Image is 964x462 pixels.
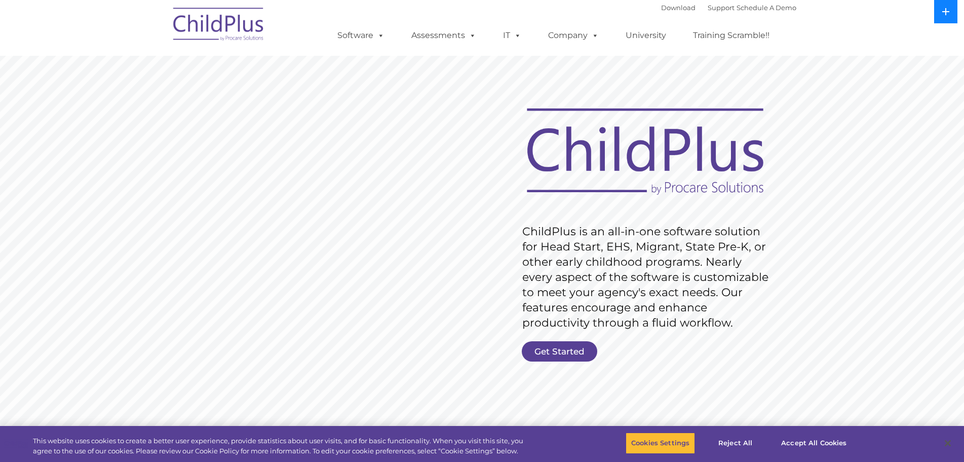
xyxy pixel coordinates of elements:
button: Close [937,432,959,454]
a: IT [493,25,531,46]
font: | [661,4,796,12]
a: Download [661,4,696,12]
img: ChildPlus by Procare Solutions [168,1,269,51]
button: Cookies Settings [626,433,695,454]
rs-layer: ChildPlus is an all-in-one software solution for Head Start, EHS, Migrant, State Pre-K, or other ... [522,224,774,331]
a: Company [538,25,609,46]
a: Software [327,25,395,46]
button: Accept All Cookies [776,433,852,454]
a: Get Started [522,341,597,362]
button: Reject All [704,433,767,454]
a: University [615,25,676,46]
div: This website uses cookies to create a better user experience, provide statistics about user visit... [33,436,530,456]
a: Support [708,4,735,12]
a: Schedule A Demo [737,4,796,12]
a: Assessments [401,25,486,46]
a: Training Scramble!! [683,25,780,46]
